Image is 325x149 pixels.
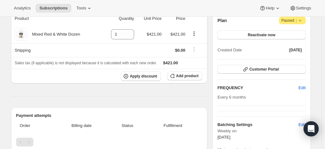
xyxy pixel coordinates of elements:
button: Add product [167,72,202,80]
span: Help [266,6,274,11]
th: Order [16,119,54,133]
button: Apply discount [121,72,161,81]
h2: Plan [217,17,227,24]
span: Subscriptions [39,6,68,11]
span: Apply discount [130,74,157,79]
button: Edit [295,83,309,93]
button: Product actions [189,30,199,37]
h6: Batching Settings [217,122,298,128]
nav: Pagination [16,138,203,146]
button: Customer Portal [217,65,305,74]
span: Sales tax (if applicable) is not displayed because it is calculated with each new order. [15,61,157,65]
span: Analytics [14,6,31,11]
button: Reactivate now [217,31,305,39]
span: Reactivate now [248,32,275,37]
th: Product [11,12,102,26]
button: [DATE] [286,46,306,54]
span: Status [111,123,144,129]
span: Settings [296,6,311,11]
span: $421.00 [170,32,185,37]
button: Edit [295,120,309,130]
span: Paused [281,17,303,24]
span: | [296,18,297,23]
button: Tools [73,4,96,13]
span: $0.00 [175,48,186,53]
th: Shipping [11,43,102,57]
span: $421.00 [147,32,162,37]
div: Mixed Red & White Dozen [27,31,80,37]
h2: Payment attempts [16,112,203,119]
h2: FREQUENCY [217,85,298,91]
span: Add product [176,73,198,78]
th: Price [163,12,187,26]
span: Billing date [56,123,108,129]
span: Fulfillment [147,123,198,129]
button: Analytics [10,4,34,13]
span: Tools [76,6,86,11]
th: Unit Price [136,12,163,26]
button: Settings [286,4,315,13]
th: Quantity [102,12,136,26]
span: [DATE] [289,48,302,53]
span: [DATE] [217,135,230,140]
span: Customer Portal [249,67,279,72]
span: Weekly on [217,128,305,134]
span: Edit [298,122,305,128]
button: Subscriptions [36,4,71,13]
span: Edit [298,85,305,91]
span: Created Date [217,47,242,53]
button: Shipping actions [189,46,199,53]
button: Help [256,4,284,13]
div: Open Intercom Messenger [304,121,319,136]
span: Every 6 months [217,95,246,100]
span: $421.00 [163,60,178,65]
